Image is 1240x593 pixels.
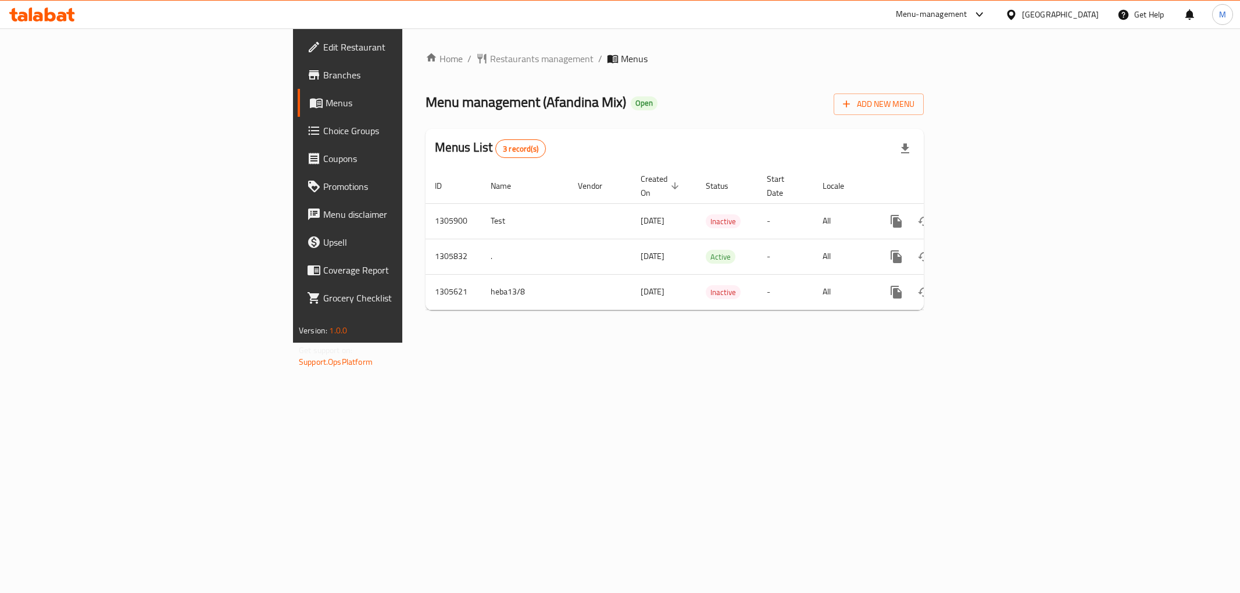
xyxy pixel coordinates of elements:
a: Branches [298,61,500,89]
a: Choice Groups [298,117,500,145]
nav: breadcrumb [426,52,924,66]
a: Support.OpsPlatform [299,354,373,369]
span: Inactive [706,215,741,228]
span: 3 record(s) [496,143,545,154]
span: Menu disclaimer [323,207,491,221]
a: Coupons [298,145,500,172]
a: Promotions [298,172,500,200]
span: Open [631,98,657,108]
span: [DATE] [641,284,664,299]
button: more [882,278,910,306]
span: Locale [823,179,859,193]
span: Created On [641,172,682,200]
a: Upsell [298,228,500,256]
button: Change Status [910,207,938,235]
span: Menus [621,52,648,66]
a: Grocery Checklist [298,284,500,312]
a: Coverage Report [298,256,500,284]
td: heba13/8 [481,274,569,310]
span: [DATE] [641,249,664,264]
span: ID [435,179,457,193]
span: Get support on: [299,343,352,358]
table: enhanced table [426,168,1003,310]
span: Grocery Checklist [323,291,491,305]
button: Change Status [910,243,938,271]
li: / [598,52,602,66]
td: All [813,239,873,274]
button: Add New Menu [834,94,924,115]
span: Version: [299,323,327,338]
td: . [481,239,569,274]
span: [DATE] [641,213,664,228]
div: Inactive [706,214,741,228]
span: Coupons [323,152,491,166]
span: Restaurants management [490,52,594,66]
td: - [757,239,813,274]
div: [GEOGRAPHIC_DATA] [1022,8,1099,21]
button: more [882,207,910,235]
span: Coverage Report [323,263,491,277]
td: - [757,203,813,239]
span: M [1219,8,1226,21]
button: Change Status [910,278,938,306]
span: Status [706,179,744,193]
button: more [882,243,910,271]
span: Branches [323,68,491,82]
td: All [813,274,873,310]
a: Restaurants management [476,52,594,66]
span: Menu management ( Afandina Mix ) [426,89,626,115]
span: Name [491,179,526,193]
h2: Menus List [435,139,546,158]
span: Menus [326,96,491,110]
span: 1.0.0 [329,323,347,338]
td: All [813,203,873,239]
span: Active [706,250,735,264]
div: Inactive [706,285,741,299]
span: Upsell [323,235,491,249]
span: Inactive [706,286,741,299]
span: Add New Menu [843,97,914,112]
div: Export file [891,135,919,163]
td: Test [481,203,569,239]
span: Choice Groups [323,124,491,138]
td: - [757,274,813,310]
div: Menu-management [896,8,967,21]
a: Menus [298,89,500,117]
a: Edit Restaurant [298,33,500,61]
div: Total records count [495,139,546,158]
span: Edit Restaurant [323,40,491,54]
div: Open [631,96,657,110]
span: Vendor [578,179,617,193]
th: Actions [873,168,1003,204]
span: Start Date [767,172,799,200]
a: Menu disclaimer [298,200,500,228]
span: Promotions [323,179,491,193]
